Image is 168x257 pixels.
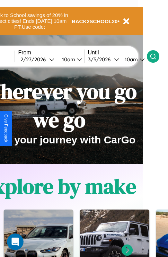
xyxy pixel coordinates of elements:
button: 10am [119,56,147,63]
div: 10am [59,56,77,63]
label: Until [88,50,147,56]
div: Give Feedback [3,114,8,142]
button: 10am [56,56,84,63]
label: From [18,50,84,56]
div: 10am [121,56,140,63]
div: 2 / 27 / 2026 [20,56,49,63]
iframe: Intercom live chat [7,233,24,250]
b: BACK2SCHOOL20 [72,18,118,24]
button: 2/27/2026 [18,56,56,63]
div: 3 / 5 / 2026 [88,56,114,63]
